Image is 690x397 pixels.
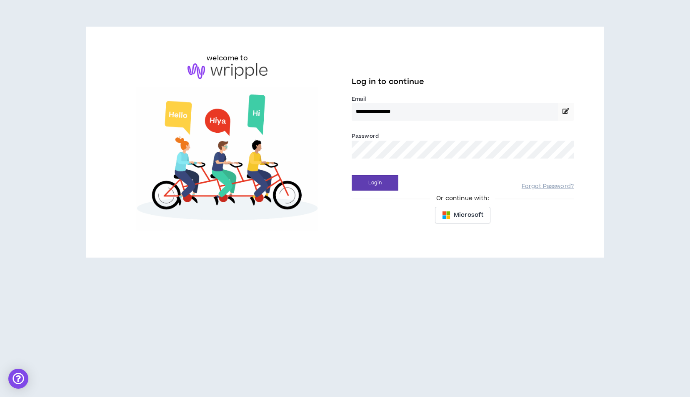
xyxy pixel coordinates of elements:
[187,63,267,79] img: logo-brand.png
[430,194,495,203] span: Or continue with:
[454,211,483,220] span: Microsoft
[8,369,28,389] div: Open Intercom Messenger
[352,175,398,191] button: Login
[352,95,574,103] label: Email
[352,132,379,140] label: Password
[522,183,574,191] a: Forgot Password?
[207,53,248,63] h6: welcome to
[352,77,424,87] span: Log in to continue
[116,87,338,231] img: Welcome to Wripple
[435,207,490,223] button: Microsoft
